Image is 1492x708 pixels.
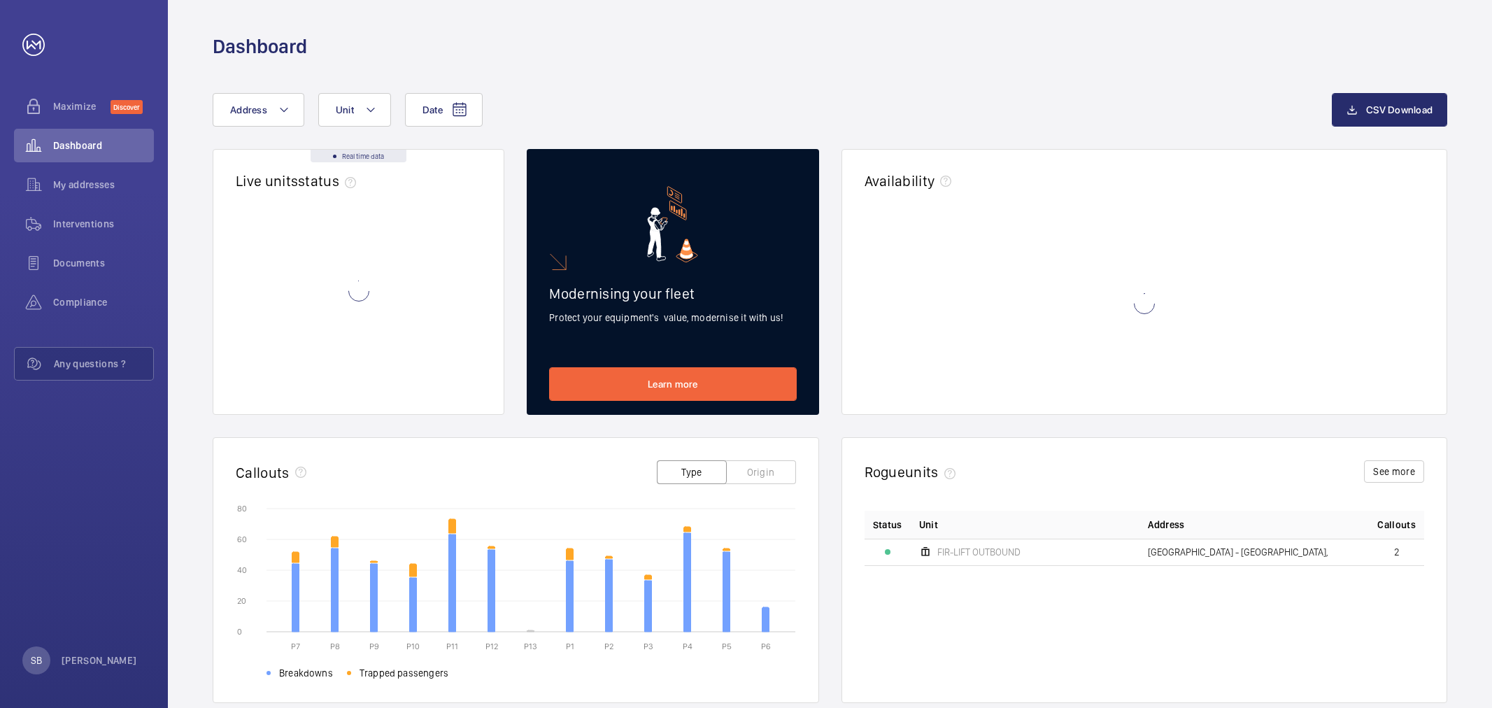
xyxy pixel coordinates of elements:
[336,104,354,115] span: Unit
[865,463,961,481] h2: Rogue
[405,93,483,127] button: Date
[237,596,246,606] text: 20
[485,642,498,651] text: P12
[111,100,143,114] span: Discover
[230,104,267,115] span: Address
[53,217,154,231] span: Interventions
[213,34,307,59] h1: Dashboard
[919,518,938,532] span: Unit
[1148,518,1184,532] span: Address
[330,642,340,651] text: P8
[291,642,300,651] text: P7
[524,642,537,651] text: P13
[53,99,111,113] span: Maximize
[406,642,420,651] text: P10
[237,504,247,514] text: 80
[761,642,771,651] text: P6
[873,518,902,532] p: Status
[31,653,42,667] p: SB
[369,642,379,651] text: P9
[549,367,796,401] a: Learn more
[1366,104,1433,115] span: CSV Download
[279,666,333,680] span: Breakdowns
[54,357,153,371] span: Any questions ?
[722,642,732,651] text: P5
[726,460,796,484] button: Origin
[298,172,362,190] span: status
[683,642,692,651] text: P4
[446,642,458,651] text: P11
[237,565,247,575] text: 40
[62,653,137,667] p: [PERSON_NAME]
[1377,518,1416,532] span: Callouts
[53,295,154,309] span: Compliance
[937,547,1021,557] span: FIR-LIFT OUTBOUND
[360,666,448,680] span: Trapped passengers
[236,172,362,190] h2: Live units
[213,93,304,127] button: Address
[549,285,796,302] h2: Modernising your fleet
[1148,547,1328,557] span: [GEOGRAPHIC_DATA] - [GEOGRAPHIC_DATA],
[644,642,653,651] text: P3
[236,464,290,481] h2: Callouts
[549,311,796,325] p: Protect your equipment's value, modernise it with us!
[318,93,391,127] button: Unit
[53,178,154,192] span: My addresses
[422,104,443,115] span: Date
[311,150,406,162] div: Real time data
[647,186,698,262] img: marketing-card.svg
[1394,547,1400,557] span: 2
[604,642,613,651] text: P2
[53,139,154,153] span: Dashboard
[1332,93,1447,127] button: CSV Download
[905,463,961,481] span: units
[566,642,574,651] text: P1
[237,534,247,544] text: 60
[237,627,242,637] text: 0
[1364,460,1424,483] button: See more
[53,256,154,270] span: Documents
[865,172,935,190] h2: Availability
[657,460,727,484] button: Type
